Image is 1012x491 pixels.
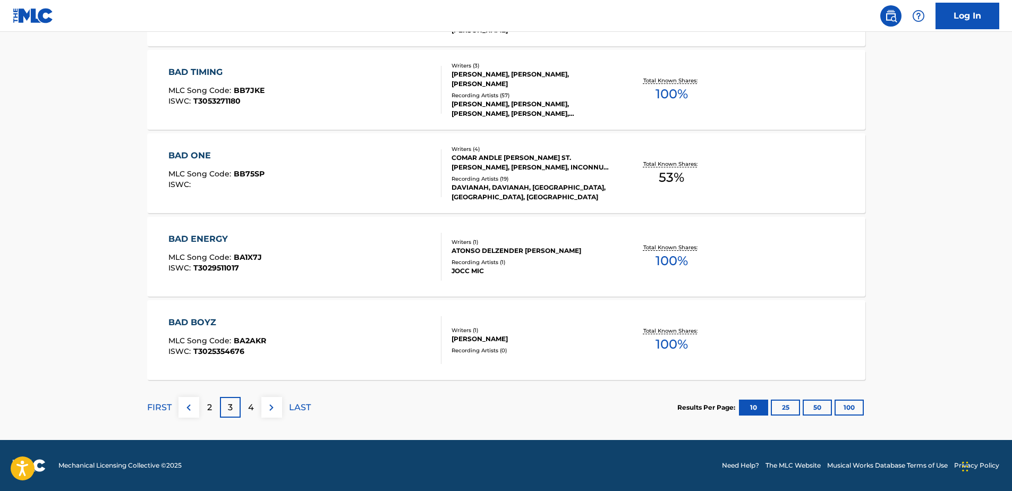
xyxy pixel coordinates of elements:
[771,400,800,416] button: 25
[168,169,234,179] span: MLC Song Code :
[452,183,612,202] div: DAVIANAH, DAVIANAH, [GEOGRAPHIC_DATA], [GEOGRAPHIC_DATA], [GEOGRAPHIC_DATA]
[452,62,612,70] div: Writers ( 3 )
[936,3,999,29] a: Log In
[803,400,832,416] button: 50
[168,252,234,262] span: MLC Song Code :
[659,168,684,187] span: 53 %
[452,346,612,354] div: Recording Artists ( 0 )
[248,401,254,414] p: 4
[452,145,612,153] div: Writers ( 4 )
[168,86,234,95] span: MLC Song Code :
[643,327,700,335] p: Total Known Shares:
[643,243,700,251] p: Total Known Shares:
[827,461,948,470] a: Musical Works Database Terms of Use
[168,96,193,106] span: ISWC :
[234,86,265,95] span: BB7JKE
[147,50,865,130] a: BAD TIMINGMLC Song Code:BB7JKEISWC:T3053271180Writers (3)[PERSON_NAME], [PERSON_NAME], [PERSON_NA...
[147,133,865,213] a: BAD ONEMLC Song Code:BB75SPISWC:Writers (4)COMAR ANDLE [PERSON_NAME] ST. [PERSON_NAME], [PERSON_N...
[739,400,768,416] button: 10
[168,180,193,189] span: ISWC :
[643,77,700,84] p: Total Known Shares:
[193,263,239,273] span: T3029511017
[58,461,182,470] span: Mechanical Licensing Collective © 2025
[234,169,265,179] span: BB75SP
[193,96,241,106] span: T3053271180
[452,99,612,118] div: [PERSON_NAME], [PERSON_NAME], [PERSON_NAME], [PERSON_NAME], [PERSON_NAME]
[168,66,265,79] div: BAD TIMING
[452,258,612,266] div: Recording Artists ( 1 )
[452,266,612,276] div: JOCC MIC
[959,440,1012,491] iframe: Chat Widget
[234,252,262,262] span: BA1X7J
[880,5,902,27] a: Public Search
[168,263,193,273] span: ISWC :
[766,461,821,470] a: The MLC Website
[656,84,688,104] span: 100 %
[168,316,266,329] div: BAD BOYZ
[147,217,865,297] a: BAD ENERGYMLC Song Code:BA1X7JISWC:T3029511017Writers (1)ATONSO DELZENDER [PERSON_NAME]Recording ...
[452,175,612,183] div: Recording Artists ( 19 )
[452,238,612,246] div: Writers ( 1 )
[193,346,244,356] span: T3025354676
[452,153,612,172] div: COMAR ANDLE [PERSON_NAME] ST. [PERSON_NAME], [PERSON_NAME], INCONNU COMPOSITEUR AUTEUR
[722,461,759,470] a: Need Help?
[452,91,612,99] div: Recording Artists ( 57 )
[656,251,688,270] span: 100 %
[228,401,233,414] p: 3
[13,459,46,472] img: logo
[835,400,864,416] button: 100
[452,326,612,334] div: Writers ( 1 )
[954,461,999,470] a: Privacy Policy
[147,401,172,414] p: FIRST
[182,401,195,414] img: left
[452,70,612,89] div: [PERSON_NAME], [PERSON_NAME], [PERSON_NAME]
[13,8,54,23] img: MLC Logo
[168,149,265,162] div: BAD ONE
[168,233,262,245] div: BAD ENERGY
[885,10,897,22] img: search
[234,336,266,345] span: BA2AKR
[147,300,865,380] a: BAD BOYZMLC Song Code:BA2AKRISWC:T3025354676Writers (1)[PERSON_NAME]Recording Artists (0)Total Kn...
[207,401,212,414] p: 2
[908,5,929,27] div: Help
[289,401,311,414] p: LAST
[452,246,612,256] div: ATONSO DELZENDER [PERSON_NAME]
[677,403,738,412] p: Results Per Page:
[168,346,193,356] span: ISWC :
[265,401,278,414] img: right
[962,451,968,482] div: Drag
[912,10,925,22] img: help
[643,160,700,168] p: Total Known Shares:
[168,336,234,345] span: MLC Song Code :
[452,334,612,344] div: [PERSON_NAME]
[656,335,688,354] span: 100 %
